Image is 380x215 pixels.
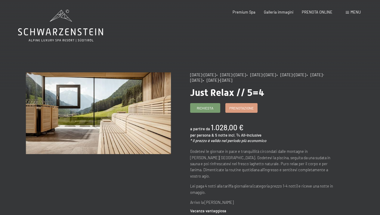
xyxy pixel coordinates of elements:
[190,87,264,98] span: Just Relax // 5=4
[246,72,276,77] span: • [DATE]-[DATE]
[226,103,257,112] a: Prenotazione
[190,208,226,213] strong: Vacanza vantaggiosa
[277,72,306,77] span: • [DATE]-[DATE]
[216,72,246,77] span: • [DATE]-[DATE]
[190,72,216,77] span: [DATE]-[DATE]
[190,199,335,205] p: Arrivo la [PERSON_NAME]
[197,106,213,111] span: Richiesta
[351,10,361,14] span: Menu
[190,103,220,112] a: Richiesta
[190,138,266,143] em: * il prezzo è valido nel periodo più economico
[302,10,332,14] a: PRENOTA ONLINE
[190,133,214,138] span: per persona &
[215,133,227,138] span: 5 notte
[233,10,255,14] a: Premium Spa
[190,183,335,195] p: Lei paga 4 notti alla tariffa giornaliera (categoria prezzo 1-4 notti) e riceve una notte in omag...
[229,106,254,111] span: Prenotazione
[228,133,261,138] span: incl. ¾ All-Inclusive
[203,78,232,83] span: • [DATE]-[DATE]
[190,126,210,131] span: a partire da
[264,10,293,14] a: Galleria immagini
[26,72,171,154] img: Just Relax // 5=4
[211,123,243,132] b: 1.028,00 €
[190,72,324,83] span: • [DATE]-[DATE]
[190,148,335,179] p: Godetevi le giornate in pace e tranquillità circondati dalle montagne in [PERSON_NAME][GEOGRAPHIC...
